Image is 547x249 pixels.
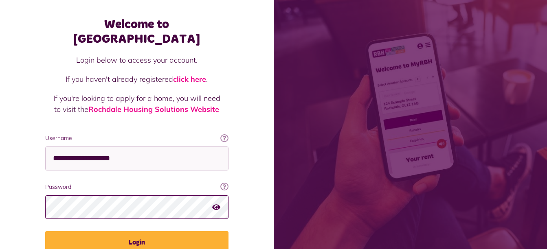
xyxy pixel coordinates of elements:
p: If you haven't already registered . [53,74,220,85]
p: If you're looking to apply for a home, you will need to visit the [53,93,220,115]
a: click here [173,74,206,84]
h1: Welcome to [GEOGRAPHIC_DATA] [45,17,228,46]
label: Username [45,134,228,142]
a: Rochdale Housing Solutions Website [88,105,219,114]
p: Login below to access your account. [53,55,220,66]
label: Password [45,183,228,191]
